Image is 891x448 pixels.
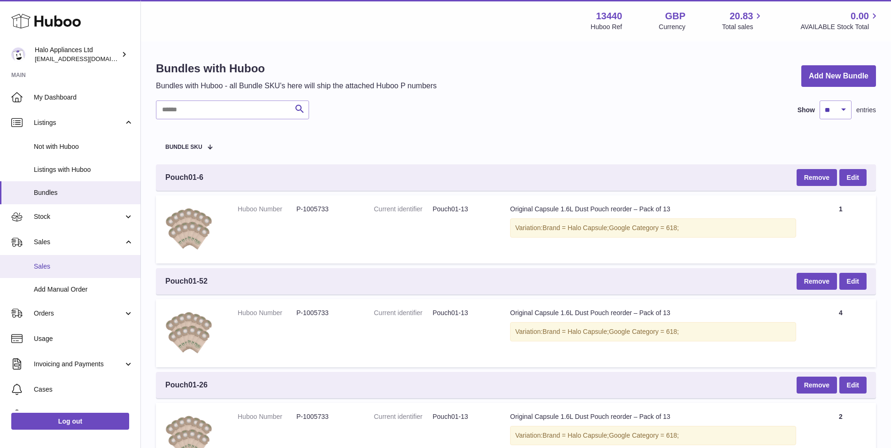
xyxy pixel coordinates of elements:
span: Sales [34,238,124,247]
span: Usage [34,334,133,343]
span: Google Category = 618; [609,432,679,439]
dd: P-1005733 [296,205,355,214]
span: Bundles [34,188,133,197]
img: internalAdmin-13440@internal.huboo.com [11,47,25,62]
a: 20.83 Total sales [722,10,764,31]
span: Listings [34,118,124,127]
span: Pouch01-26 [165,380,208,390]
dd: Pouch01-13 [433,412,491,421]
span: Listings with Huboo [34,165,133,174]
span: Stock [34,212,124,221]
a: 0.00 AVAILABLE Stock Total [800,10,880,31]
a: Log out [11,413,129,430]
span: Google Category = 618; [609,328,679,335]
span: Add Manual Order [34,285,133,294]
span: Brand = Halo Capsule; [542,224,609,232]
div: Currency [659,23,686,31]
div: Halo Appliances Ltd [35,46,119,63]
span: My Dashboard [34,93,133,102]
h1: Bundles with Huboo [156,61,437,76]
div: Original Capsule 1.6L Dust Pouch reorder – Pack of 13 [510,412,796,421]
span: Pouch01-6 [165,172,203,183]
span: AVAILABLE Stock Total [800,23,880,31]
span: Total sales [722,23,764,31]
a: Add New Bundle [801,65,876,87]
button: Remove [797,273,837,290]
dt: Current identifier [374,412,433,421]
strong: 13440 [596,10,622,23]
span: Orders [34,309,124,318]
div: Original Capsule 1.6L Dust Pouch reorder – Pack of 13 [510,309,796,317]
span: Brand = Halo Capsule; [542,432,609,439]
a: Edit [839,377,867,394]
dt: Current identifier [374,309,433,317]
dt: Huboo Number [238,309,296,317]
p: Bundles with Huboo - all Bundle SKU's here will ship the attached Huboo P numbers [156,81,437,91]
td: 1 [806,195,876,263]
span: 0.00 [851,10,869,23]
strong: GBP [665,10,685,23]
dd: P-1005733 [296,309,355,317]
span: Bundle SKU [165,144,202,150]
dd: P-1005733 [296,412,355,421]
span: Brand = Halo Capsule; [542,328,609,335]
a: Edit [839,273,867,290]
span: Invoicing and Payments [34,360,124,369]
a: Edit [839,169,867,186]
label: Show [798,106,815,115]
span: Google Category = 618; [609,224,679,232]
span: Not with Huboo [34,142,133,151]
img: Original Capsule 1.6L Dust Pouch reorder – Pack of 13 [165,205,212,252]
td: 4 [806,299,876,367]
span: entries [856,106,876,115]
div: Variation: [510,322,796,341]
button: Remove [797,377,837,394]
span: 20.83 [729,10,753,23]
div: Variation: [510,218,796,238]
button: Remove [797,169,837,186]
dt: Current identifier [374,205,433,214]
div: Original Capsule 1.6L Dust Pouch reorder – Pack of 13 [510,205,796,214]
span: Cases [34,385,133,394]
img: Original Capsule 1.6L Dust Pouch reorder – Pack of 13 [165,309,212,355]
dt: Huboo Number [238,412,296,421]
dd: Pouch01-13 [433,205,491,214]
dt: Huboo Number [238,205,296,214]
span: Sales [34,262,133,271]
span: Pouch01-52 [165,276,208,286]
div: Huboo Ref [591,23,622,31]
div: Variation: [510,426,796,445]
dd: Pouch01-13 [433,309,491,317]
span: [EMAIL_ADDRESS][DOMAIN_NAME] [35,55,138,62]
